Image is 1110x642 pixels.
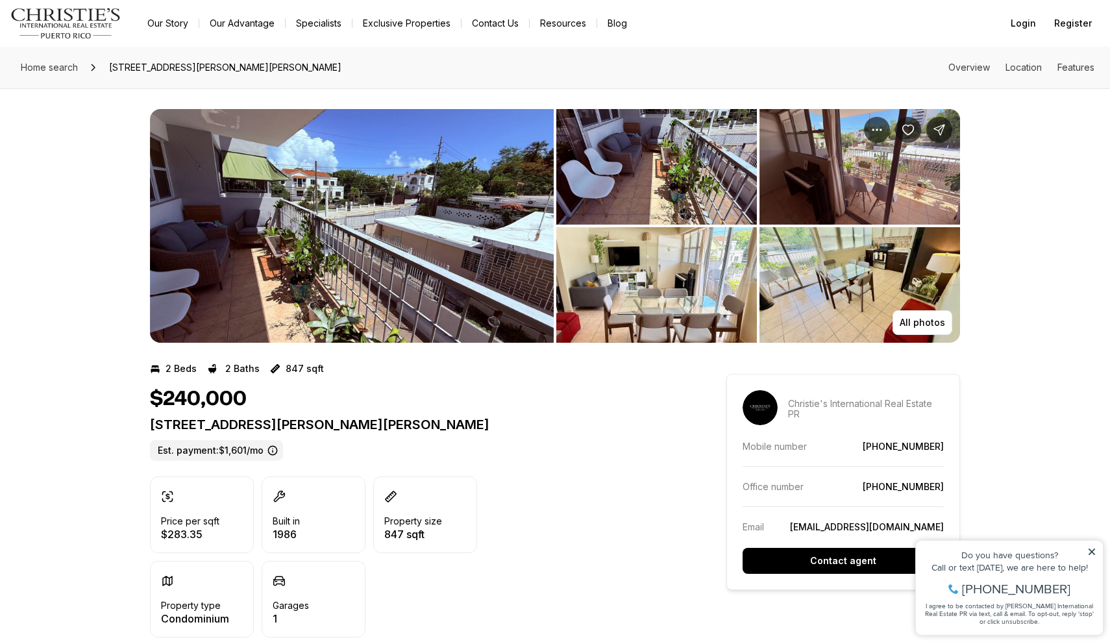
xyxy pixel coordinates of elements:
[948,62,1094,73] nav: Page section menu
[286,364,324,374] p: 847 sqft
[150,109,554,343] li: 1 of 6
[1057,62,1094,73] a: Skip to: Features
[556,227,757,343] button: View image gallery
[207,358,260,379] button: 2 Baths
[743,548,944,574] button: Contact agent
[273,516,300,526] p: Built in
[150,109,960,343] div: Listing Photos
[273,529,300,539] p: 1986
[352,14,461,32] a: Exclusive Properties
[530,14,597,32] a: Resources
[150,417,680,432] p: [STREET_ADDRESS][PERSON_NAME][PERSON_NAME]
[1011,18,1036,29] span: Login
[199,14,285,32] a: Our Advantage
[556,109,757,225] button: View image gallery
[14,29,188,38] div: Do you have questions?
[104,57,347,78] span: [STREET_ADDRESS][PERSON_NAME][PERSON_NAME]
[900,317,945,328] p: All photos
[788,399,944,419] p: Christie's International Real Estate PR
[273,613,309,624] p: 1
[1046,10,1100,36] button: Register
[864,117,890,143] button: Property options
[286,14,352,32] a: Specialists
[273,600,309,611] p: Garages
[161,516,219,526] p: Price per sqft
[166,364,197,374] p: 2 Beds
[384,529,442,539] p: 847 sqft
[743,441,807,452] p: Mobile number
[863,441,944,452] a: [PHONE_NUMBER]
[1003,10,1044,36] button: Login
[926,117,952,143] button: Share Property: 463 SAGRADO CORAZON #302-A
[161,600,221,611] p: Property type
[16,80,185,105] span: I agree to be contacted by [PERSON_NAME] International Real Estate PR via text, call & email. To ...
[1005,62,1042,73] a: Skip to: Location
[161,613,229,624] p: Condominium
[150,109,554,343] button: View image gallery
[863,481,944,492] a: [PHONE_NUMBER]
[21,62,78,73] span: Home search
[150,440,283,461] label: Est. payment: $1,601/mo
[556,109,960,343] li: 2 of 6
[137,14,199,32] a: Our Story
[948,62,990,73] a: Skip to: Overview
[16,57,83,78] a: Home search
[384,516,442,526] p: Property size
[225,364,260,374] p: 2 Baths
[759,109,960,225] button: View image gallery
[53,61,162,74] span: [PHONE_NUMBER]
[14,42,188,51] div: Call or text [DATE], we are here to help!
[895,117,921,143] button: Save Property: 463 SAGRADO CORAZON #302-A
[893,310,952,335] button: All photos
[150,387,247,412] h1: $240,000
[462,14,529,32] button: Contact Us
[759,227,960,343] button: View image gallery
[810,556,876,566] p: Contact agent
[597,14,637,32] a: Blog
[1054,18,1092,29] span: Register
[743,521,764,532] p: Email
[10,8,121,39] img: logo
[790,521,944,532] a: [EMAIL_ADDRESS][DOMAIN_NAME]
[161,529,219,539] p: $283.35
[743,481,804,492] p: Office number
